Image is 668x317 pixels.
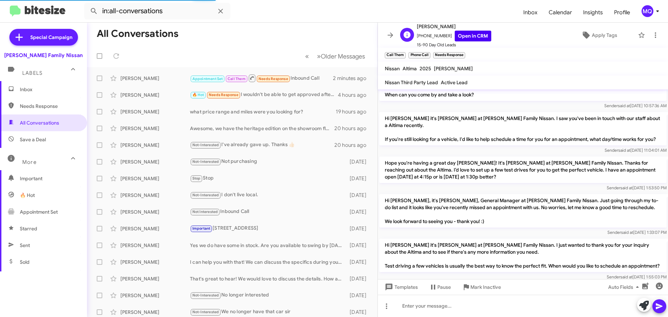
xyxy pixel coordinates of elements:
[334,142,372,149] div: 20 hours ago
[190,191,346,199] div: I don't live local.
[379,112,667,145] p: Hi [PERSON_NAME] it's [PERSON_NAME] at [PERSON_NAME] Family Nissan. I saw you've been in touch wi...
[608,281,642,293] span: Auto Fields
[22,70,42,76] span: Labels
[20,192,35,199] span: 🔥 Hot
[346,208,372,215] div: [DATE]
[301,49,313,63] button: Previous
[20,225,37,232] span: Starred
[618,103,630,108] span: said at
[346,175,372,182] div: [DATE]
[346,275,372,282] div: [DATE]
[604,103,667,108] span: Sender [DATE] 10:57:36 AM
[84,3,230,19] input: Search
[403,65,417,72] span: Altima
[433,52,465,58] small: Needs Response
[190,275,346,282] div: That's great to hear! We would love to discuss the details. How about booking an appointment to v...
[607,230,667,235] span: Sender [DATE] 1:33:07 PM
[190,125,334,132] div: Awesome, we have the heritage edition on the showroom floor if y'all are interested in seeing it?
[20,259,30,266] span: Sold
[301,49,369,63] nav: Page navigation example
[120,158,190,165] div: [PERSON_NAME]
[618,148,630,153] span: said at
[417,22,491,31] span: [PERSON_NAME]
[20,136,46,143] span: Save a Deal
[621,230,633,235] span: said at
[120,75,190,82] div: [PERSON_NAME]
[636,5,660,17] button: MQ
[379,194,667,228] p: Hi [PERSON_NAME], it's [PERSON_NAME], General Manager at [PERSON_NAME] Family Nissan. Just going ...
[120,292,190,299] div: [PERSON_NAME]
[456,281,507,293] button: Mark Inactive
[609,2,636,23] a: Profile
[346,259,372,266] div: [DATE]
[592,29,617,41] span: Apply Tags
[190,308,346,316] div: We no longer have that car sir
[190,174,346,182] div: Stop
[346,242,372,249] div: [DATE]
[20,119,59,126] span: All Conversations
[334,125,372,132] div: 20 hours ago
[259,77,288,81] span: Needs Response
[192,293,219,298] span: Not-Interested
[190,242,346,249] div: Yes we do have some in stock. Are you available to swing by [DATE]?
[379,157,667,183] p: Hope you're having a great day [PERSON_NAME]! It's [PERSON_NAME] at [PERSON_NAME] Family Nissan. ...
[470,281,501,293] span: Mark Inactive
[620,185,633,190] span: said at
[120,225,190,232] div: [PERSON_NAME]
[607,274,667,279] span: Sender [DATE] 1:55:03 PM
[408,52,430,58] small: Phone Call
[305,52,309,61] span: «
[190,74,333,82] div: Inbound Call
[543,2,578,23] a: Calendar
[120,92,190,98] div: [PERSON_NAME]
[120,309,190,316] div: [PERSON_NAME]
[607,185,667,190] span: Sender [DATE] 1:53:50 PM
[434,65,473,72] span: [PERSON_NAME]
[228,77,246,81] span: Call Them
[620,274,633,279] span: said at
[378,281,423,293] button: Templates
[192,93,204,97] span: 🔥 Hot
[336,108,372,115] div: 19 hours ago
[383,281,418,293] span: Templates
[120,208,190,215] div: [PERSON_NAME]
[338,92,372,98] div: 4 hours ago
[20,86,79,93] span: Inbox
[120,242,190,249] div: [PERSON_NAME]
[192,209,218,214] span: Not Interested
[437,281,451,293] span: Pause
[97,28,178,39] h1: All Conversations
[190,208,346,216] div: Inbound Call
[22,159,37,165] span: More
[603,281,647,293] button: Auto Fields
[192,77,223,81] span: Appointment Set
[333,75,372,82] div: 2 minutes ago
[192,176,201,181] span: Stop
[209,93,238,97] span: Needs Response
[321,53,365,60] span: Older Messages
[642,5,653,17] div: MQ
[346,309,372,316] div: [DATE]
[120,275,190,282] div: [PERSON_NAME]
[455,31,491,41] a: Open in CRM
[313,49,369,63] button: Next
[518,2,543,23] a: Inbox
[120,175,190,182] div: [PERSON_NAME]
[192,310,219,314] span: Not-Interested
[20,103,79,110] span: Needs Response
[192,159,219,164] span: Not-Interested
[346,192,372,199] div: [DATE]
[346,292,372,299] div: [DATE]
[190,259,346,266] div: I can help you with that! We can discuss the specifics during your visit. Would you like to sched...
[120,259,190,266] div: [PERSON_NAME]
[120,142,190,149] div: [PERSON_NAME]
[190,108,336,115] div: what price range and miles were you looking for?
[346,158,372,165] div: [DATE]
[417,41,491,48] span: 15-90 Day Old Leads
[30,34,72,41] span: Special Campaign
[578,2,609,23] a: Insights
